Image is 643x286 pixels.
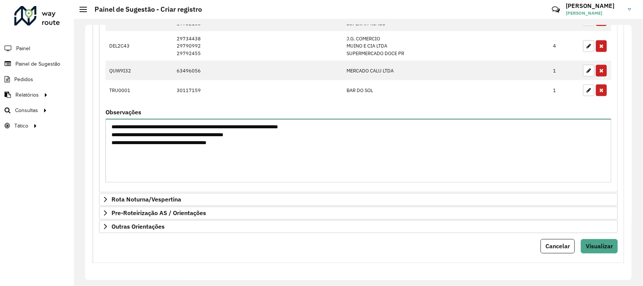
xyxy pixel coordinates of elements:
span: Painel de Sugestão [15,60,60,68]
td: QUW9I32 [105,61,173,80]
span: Tático [14,122,28,130]
label: Observações [105,108,141,117]
a: Contato Rápido [548,2,564,18]
h2: Painel de Sugestão - Criar registro [87,5,202,14]
h3: [PERSON_NAME] [566,2,622,9]
td: 1 [549,61,579,80]
span: Painel [16,45,30,52]
td: TRU0001 [105,80,173,100]
span: Visualizar [586,243,613,250]
td: 63496056 [173,61,342,80]
td: MERCADO CALU LTDA [343,61,549,80]
a: Rota Noturna/Vespertina [99,193,618,206]
td: DEL2C43 [105,31,173,61]
button: Cancelar [541,239,575,254]
span: Rota Noturna/Vespertina [111,197,181,203]
td: 29734438 29790992 29792455 [173,31,342,61]
span: [PERSON_NAME] [566,10,622,17]
span: Relatórios [15,91,39,99]
a: Outras Orientações [99,220,618,233]
span: Consultas [15,106,38,114]
span: Outras Orientações [111,224,165,230]
td: 30117159 [173,80,342,100]
td: 1 [549,80,579,100]
button: Visualizar [581,239,618,254]
a: Pre-Roteirização AS / Orientações [99,207,618,220]
span: Cancelar [545,243,570,250]
td: BAR DO SOL [343,80,549,100]
span: Pre-Roteirização AS / Orientações [111,210,206,216]
span: Pedidos [14,75,33,83]
td: J.G. COMERCIO MUINO E CIA LTDA SUPERMERCADO DOCE PR [343,31,549,61]
td: 4 [549,31,579,61]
